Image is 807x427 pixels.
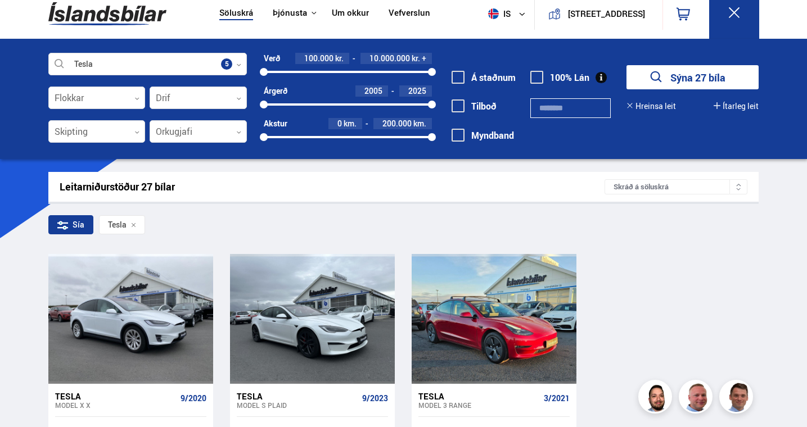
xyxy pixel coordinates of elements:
span: km. [413,119,426,128]
span: is [484,8,512,19]
div: Leitarniðurstöður 27 bílar [60,181,605,193]
span: 2005 [364,85,382,96]
span: 10.000.000 [369,53,410,63]
a: Söluskrá [219,8,253,20]
span: 2025 [408,85,426,96]
label: Á staðnum [452,72,516,83]
span: 0 [337,118,342,129]
img: svg+xml;base64,PHN2ZyB4bWxucz0iaHR0cDovL3d3dy53My5vcmcvMjAwMC9zdmciIHdpZHRoPSI1MTIiIGhlaWdodD0iNT... [488,8,499,19]
div: Model 3 RANGE [418,401,539,409]
span: 3/2021 [544,394,570,403]
button: Hreinsa leit [626,102,676,111]
span: kr. [335,54,344,63]
label: Tilboð [452,101,497,111]
div: Akstur [264,119,287,128]
div: Model S PLAID [237,401,358,409]
button: [STREET_ADDRESS] [565,9,648,19]
img: FbJEzSuNWCJXmdc-.webp [721,381,755,415]
span: kr. [412,54,420,63]
img: siFngHWaQ9KaOqBr.png [680,381,714,415]
span: 200.000 [382,118,412,129]
span: Tesla [108,220,127,229]
img: nhp88E3Fdnt1Opn2.png [640,381,674,415]
a: Vefverslun [389,8,430,20]
span: 9/2020 [181,394,206,403]
div: Tesla [55,391,176,401]
span: km. [344,119,357,128]
span: + [422,54,426,63]
div: Skráð á söluskrá [605,179,747,194]
span: 9/2023 [362,394,388,403]
div: Árgerð [264,87,287,96]
a: Um okkur [332,8,369,20]
div: Sía [48,215,93,234]
div: Verð [264,54,280,63]
label: 100% Lán [530,72,589,83]
div: Tesla [237,391,358,401]
span: 100.000 [304,53,333,63]
button: Sýna 27 bíla [626,65,759,89]
label: Myndband [452,130,514,140]
button: Opna LiveChat spjallviðmót [9,4,43,38]
button: Ítarleg leit [714,102,759,111]
div: Model X X [55,401,176,409]
button: Þjónusta [273,8,307,19]
div: Tesla [418,391,539,401]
